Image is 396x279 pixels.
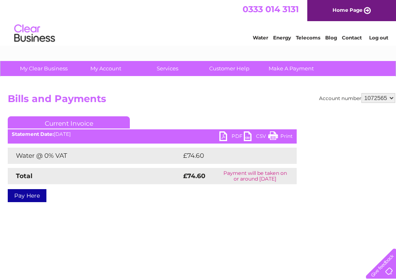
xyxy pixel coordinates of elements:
strong: £74.60 [183,172,206,180]
a: Log out [369,35,388,41]
div: Clear Business is a trading name of Verastar Limited (registered in [GEOGRAPHIC_DATA] No. 3667643... [6,4,391,39]
a: Contact [342,35,362,41]
a: PDF [219,131,244,143]
td: £74.60 [181,148,280,164]
a: Water [253,35,268,41]
div: Account number [319,93,395,103]
td: Payment will be taken on or around [DATE] [214,168,297,184]
h2: Bills and Payments [8,93,395,109]
a: My Account [72,61,139,76]
a: Telecoms [296,35,320,41]
b: Statement Date: [12,131,54,137]
a: Energy [273,35,291,41]
img: logo.png [14,21,55,46]
a: 0333 014 3131 [243,4,299,14]
a: Services [134,61,201,76]
strong: Total [16,172,33,180]
a: My Clear Business [10,61,77,76]
a: Print [268,131,293,143]
div: [DATE] [8,131,297,137]
a: CSV [244,131,268,143]
a: Make A Payment [258,61,325,76]
td: Water @ 0% VAT [8,148,181,164]
a: Current Invoice [8,116,130,129]
a: Customer Help [196,61,263,76]
a: Blog [325,35,337,41]
a: Pay Here [8,189,46,202]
